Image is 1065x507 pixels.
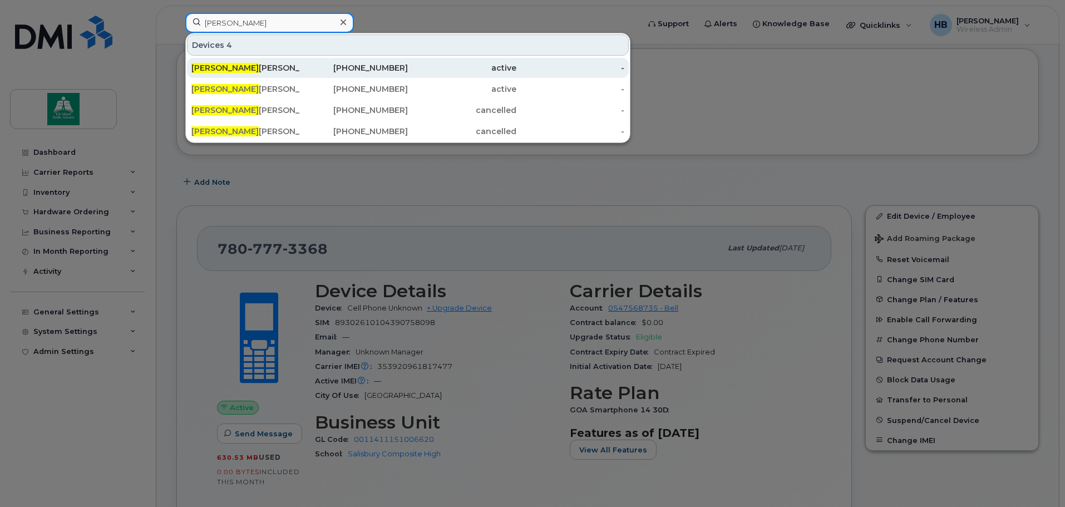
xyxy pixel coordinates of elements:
[187,100,629,120] a: [PERSON_NAME][PERSON_NAME][PHONE_NUMBER]cancelled-
[191,63,259,73] span: [PERSON_NAME]
[408,83,516,95] div: active
[516,83,625,95] div: -
[300,83,408,95] div: [PHONE_NUMBER]
[187,121,629,141] a: [PERSON_NAME][PERSON_NAME][PHONE_NUMBER]cancelled-
[191,126,300,137] div: [PERSON_NAME]
[408,105,516,116] div: cancelled
[191,83,300,95] div: [PERSON_NAME]
[191,62,300,73] div: [PERSON_NAME]
[187,79,629,99] a: [PERSON_NAME][PERSON_NAME][PHONE_NUMBER]active-
[187,58,629,78] a: [PERSON_NAME][PERSON_NAME][PHONE_NUMBER]active-
[191,84,259,94] span: [PERSON_NAME]
[191,105,259,115] span: [PERSON_NAME]
[191,105,300,116] div: [PERSON_NAME]
[516,105,625,116] div: -
[300,62,408,73] div: [PHONE_NUMBER]
[516,126,625,137] div: -
[408,62,516,73] div: active
[185,13,354,33] input: Find something...
[408,126,516,137] div: cancelled
[300,126,408,137] div: [PHONE_NUMBER]
[187,35,629,56] div: Devices
[516,62,625,73] div: -
[300,105,408,116] div: [PHONE_NUMBER]
[226,40,232,51] span: 4
[191,126,259,136] span: [PERSON_NAME]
